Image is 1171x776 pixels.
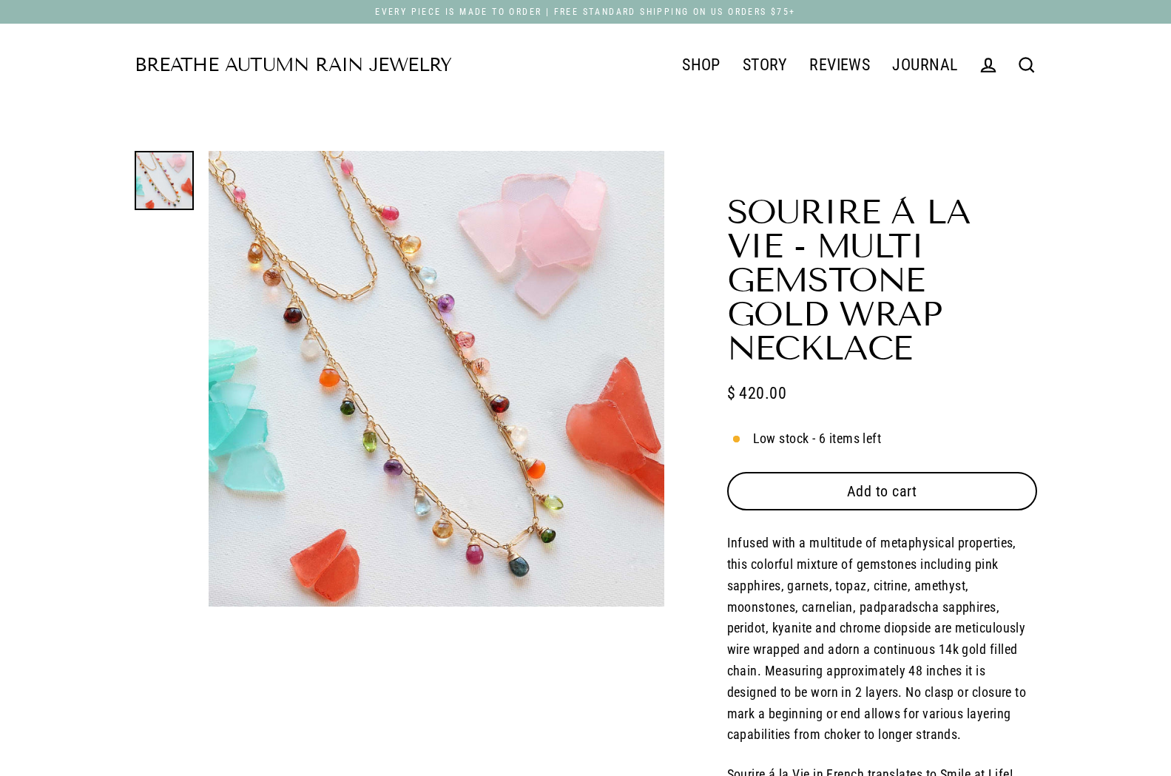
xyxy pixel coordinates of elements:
[732,47,798,84] a: STORY
[452,46,969,84] div: Primary
[727,380,787,406] span: $ 420.00
[135,56,452,75] a: Breathe Autumn Rain Jewelry
[881,47,968,84] a: JOURNAL
[727,195,1037,365] h1: Sourire à la Vie - Multi Gemstone Gold Wrap Necklace
[727,472,1037,510] button: Add to cart
[671,47,732,84] a: SHOP
[753,428,882,450] span: Low stock - 6 items left
[727,535,1027,742] span: Infused with a multitude of metaphysical properties, this colorful mixture of gemstones including...
[798,47,881,84] a: REVIEWS
[847,482,917,500] span: Add to cart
